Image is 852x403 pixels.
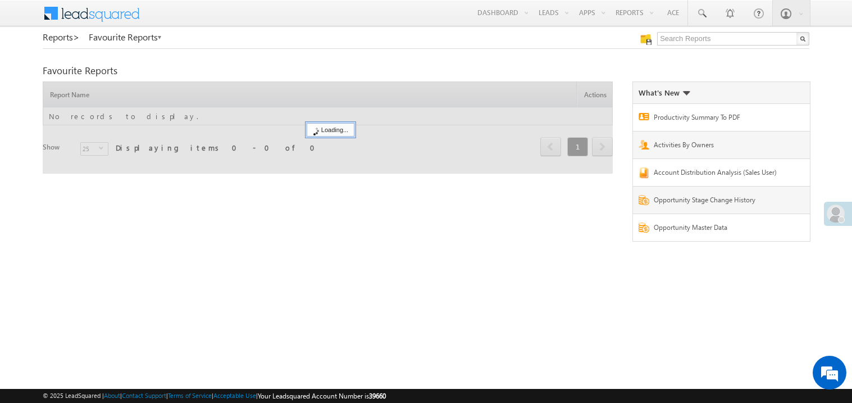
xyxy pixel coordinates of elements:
[639,223,649,233] img: Report
[654,223,785,236] a: Opportunity Master Data
[307,123,354,137] div: Loading...
[43,66,809,76] div: Favourite Reports
[639,113,649,120] img: Report
[73,30,80,43] span: >
[639,88,690,98] div: What's New
[369,392,386,400] span: 39660
[89,32,162,42] a: Favourite Reports
[654,195,785,208] a: Opportunity Stage Change History
[639,195,649,205] img: Report
[639,167,649,178] img: Report
[122,392,166,399] a: Contact Support
[654,140,785,153] a: Activities By Owners
[682,91,690,96] img: What's new
[43,32,80,42] a: Reports>
[639,140,649,150] img: Report
[654,112,785,125] a: Productivity Summary To PDF
[43,391,386,401] span: © 2025 LeadSquared | | | | |
[258,392,386,400] span: Your Leadsquared Account Number is
[654,167,785,180] a: Account Distribution Analysis (Sales User)
[657,32,809,46] input: Search Reports
[168,392,212,399] a: Terms of Service
[640,34,651,45] img: Manage all your saved reports!
[104,392,120,399] a: About
[213,392,256,399] a: Acceptable Use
